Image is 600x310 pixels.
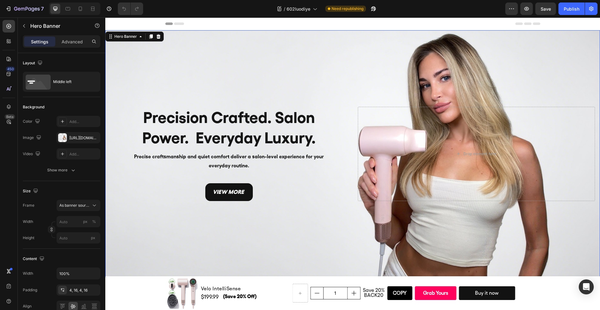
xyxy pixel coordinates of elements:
h1: Velo IntelliSense [95,267,185,276]
button: Publish [558,2,585,15]
span: 602luodiye [287,6,310,12]
div: Video [23,150,42,158]
label: Height [23,235,34,241]
div: px [83,219,87,224]
div: Undo/Redo [118,2,143,15]
div: [URL][DOMAIN_NAME] [69,135,99,141]
span: / [284,6,285,12]
p: Hero Banner [30,22,83,30]
div: Publish [564,6,579,12]
button: Show more [23,165,100,176]
button: % [82,218,89,225]
div: 450 [6,66,15,71]
div: Layout [23,59,44,67]
div: 4, 16, 4, 16 [69,288,99,293]
input: px [57,232,100,244]
p: Settings [31,38,48,45]
div: Beta [5,114,15,119]
span: Save 20% [257,270,279,276]
button: 7 [2,2,47,15]
iframe: Design area [105,17,600,310]
button: Buy it now [353,269,410,283]
input: quantity [218,270,242,282]
div: $199.99 [95,275,117,283]
button: decrement [205,270,218,282]
div: Content [23,255,46,263]
span: As banner source [59,203,90,208]
button: Copy [282,269,307,283]
p: Advanced [62,38,83,45]
input: px% [57,216,100,227]
div: Drop element here [358,134,391,139]
button: px [90,218,98,225]
div: Copy [287,271,301,280]
label: Width [23,219,33,224]
div: % [92,219,96,224]
span: Need republishing [332,6,363,12]
div: Padding [23,287,37,293]
p: (Save 20% Off) [118,275,184,284]
button: Save [535,2,556,15]
span: px [91,235,95,240]
input: Auto [57,268,100,279]
div: Width [23,271,33,276]
label: Frame [23,203,34,208]
div: Add... [69,119,99,125]
div: Show more [47,167,76,173]
div: Buy it now [370,271,393,280]
p: view more [107,170,140,180]
div: Background [23,104,44,110]
div: Color [23,117,41,126]
button: As banner source [57,200,100,211]
button: increment [242,270,255,282]
div: Hero Banner [8,16,33,22]
div: Middle left [53,75,91,89]
button: Grab Yours [309,269,351,283]
div: Add... [69,151,99,157]
div: Size [23,187,39,195]
div: Grab Yours [318,271,343,280]
div: Align [23,303,32,309]
span: Save [541,6,551,12]
div: Open Intercom Messenger [579,279,594,294]
span: BACK20 [259,275,278,281]
div: Image [23,134,42,142]
p: 7 [41,5,44,12]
